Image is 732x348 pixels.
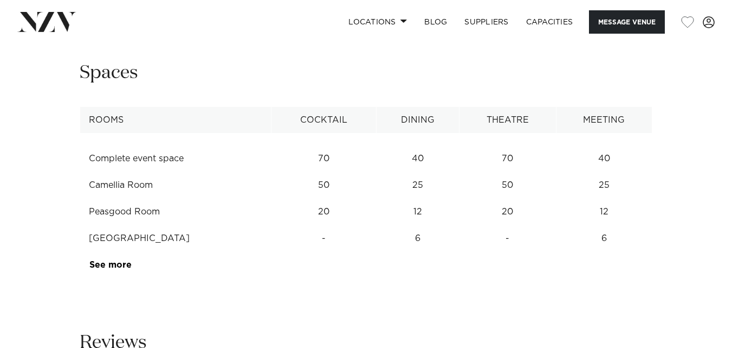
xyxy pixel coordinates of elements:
td: 25 [556,172,652,199]
td: - [271,225,376,252]
td: 25 [376,172,459,199]
td: 20 [459,199,556,225]
th: Theatre [459,107,556,134]
td: 12 [376,199,459,225]
img: nzv-logo.png [17,12,76,31]
th: Rooms [80,107,271,134]
th: Dining [376,107,459,134]
a: BLOG [416,10,456,34]
td: Complete event space [80,145,271,172]
h2: Spaces [80,61,138,85]
td: 50 [459,172,556,199]
th: Cocktail [271,107,376,134]
td: Camellia Room [80,172,271,199]
td: 6 [556,225,652,252]
td: 20 [271,199,376,225]
button: Message Venue [589,10,665,34]
td: [GEOGRAPHIC_DATA] [80,225,271,252]
a: Capacities [517,10,582,34]
td: 40 [376,145,459,172]
td: 40 [556,145,652,172]
td: 12 [556,199,652,225]
td: - [459,225,556,252]
td: 70 [271,145,376,172]
td: 6 [376,225,459,252]
td: Peasgood Room [80,199,271,225]
td: 50 [271,172,376,199]
th: Meeting [556,107,652,134]
a: Locations [340,10,416,34]
td: 70 [459,145,556,172]
a: SUPPLIERS [456,10,517,34]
